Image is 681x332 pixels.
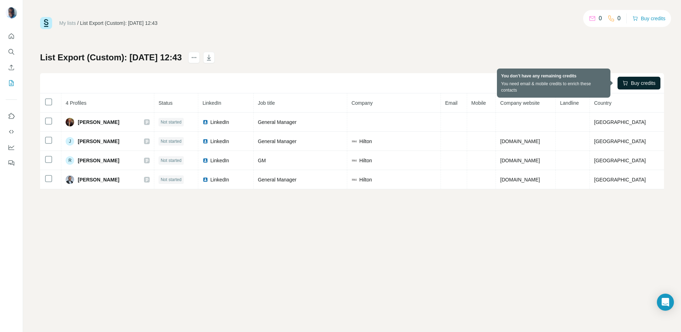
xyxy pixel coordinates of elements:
[59,20,76,26] a: My lists
[6,7,17,18] img: Avatar
[161,176,182,183] span: Not started
[210,157,229,164] span: LinkedIn
[159,100,173,106] span: Status
[594,100,611,106] span: Country
[203,158,208,163] img: LinkedIn logo
[445,100,458,106] span: Email
[203,100,221,106] span: LinkedIn
[258,177,297,183] span: General Manager
[6,45,17,58] button: Search
[258,158,266,163] span: GM
[359,176,372,183] span: Hilton
[258,138,297,144] span: General Manager
[6,125,17,138] button: Use Surfe API
[594,119,646,125] span: [GEOGRAPHIC_DATA]
[203,138,208,144] img: LinkedIn logo
[78,138,119,145] span: [PERSON_NAME]
[471,100,486,106] span: Mobile
[66,175,74,184] img: Avatar
[351,100,373,106] span: Company
[203,177,208,183] img: LinkedIn logo
[78,119,119,126] span: [PERSON_NAME]
[161,138,182,145] span: Not started
[80,20,157,27] div: List Export (Custom): [DATE] 12:43
[161,119,182,125] span: Not started
[351,158,357,163] img: company-logo
[6,30,17,43] button: Quick start
[359,138,372,145] span: Hilton
[40,17,52,29] img: Surfe Logo
[500,138,540,144] span: [DOMAIN_NAME]
[66,137,74,146] div: J
[6,157,17,169] button: Feedback
[500,177,540,183] span: [DOMAIN_NAME]
[618,77,660,89] button: Buy credits
[210,119,229,126] span: LinkedIn
[161,157,182,164] span: Not started
[6,77,17,89] button: My lists
[351,138,357,144] img: company-logo
[66,100,86,106] span: 4 Profiles
[188,52,200,63] button: actions
[594,158,646,163] span: [GEOGRAPHIC_DATA]
[500,158,540,163] span: [DOMAIN_NAME]
[599,14,602,23] p: 0
[657,294,674,311] div: Open Intercom Messenger
[258,119,297,125] span: General Manager
[632,13,665,23] button: Buy credits
[631,80,655,87] span: Buy credits
[594,138,646,144] span: [GEOGRAPHIC_DATA]
[40,52,182,63] h1: List Export (Custom): [DATE] 12:43
[66,156,74,165] div: R
[66,118,74,126] img: Avatar
[6,61,17,74] button: Enrich CSV
[203,119,208,125] img: LinkedIn logo
[560,100,579,106] span: Landline
[351,177,357,183] img: company-logo
[359,157,372,164] span: Hilton
[78,157,119,164] span: [PERSON_NAME]
[78,176,119,183] span: [PERSON_NAME]
[210,176,229,183] span: LinkedIn
[77,20,79,27] li: /
[594,177,646,183] span: [GEOGRAPHIC_DATA]
[210,138,229,145] span: LinkedIn
[6,141,17,154] button: Dashboard
[500,100,539,106] span: Company website
[6,110,17,123] button: Use Surfe on LinkedIn
[550,78,614,88] button: Sync all to Pipedrive (4)
[258,100,275,106] span: Job title
[618,14,621,23] p: 0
